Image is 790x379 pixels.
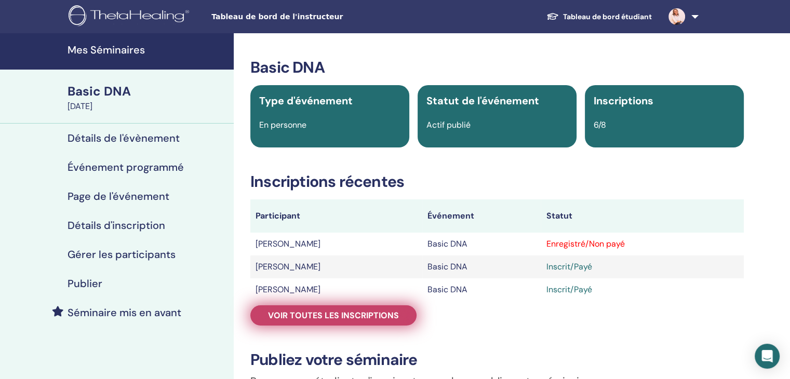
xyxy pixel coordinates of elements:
[68,100,227,113] div: [DATE]
[259,94,353,107] span: Type d'événement
[594,119,606,130] span: 6/8
[422,278,541,301] td: Basic DNA
[546,261,739,273] div: Inscrit/Payé
[541,199,744,233] th: Statut
[426,119,471,130] span: Actif publié
[426,94,539,107] span: Statut de l'événement
[68,161,184,173] h4: Événement programmé
[250,255,422,278] td: [PERSON_NAME]
[250,350,744,369] h3: Publiez votre séminaire
[61,83,234,113] a: Basic DNA[DATE]
[68,277,102,290] h4: Publier
[594,94,653,107] span: Inscriptions
[546,12,559,21] img: graduation-cap-white.svg
[250,305,417,326] a: Voir toutes les inscriptions
[668,8,685,25] img: default.jpg
[546,238,739,250] div: Enregistré/Non payé
[68,190,169,202] h4: Page de l'événement
[68,219,165,232] h4: Détails d'inscription
[422,199,541,233] th: Événement
[268,310,399,321] span: Voir toutes les inscriptions
[250,172,744,191] h3: Inscriptions récentes
[250,199,422,233] th: Participant
[422,233,541,255] td: Basic DNA
[538,7,660,26] a: Tableau de bord étudiant
[259,119,306,130] span: En personne
[755,344,780,369] div: Open Intercom Messenger
[250,58,744,77] h3: Basic DNA
[68,83,227,100] div: Basic DNA
[69,5,193,29] img: logo.png
[68,248,176,261] h4: Gérer les participants
[250,233,422,255] td: [PERSON_NAME]
[68,306,181,319] h4: Séminaire mis en avant
[211,11,367,22] span: Tableau de bord de l'instructeur
[68,132,180,144] h4: Détails de l'évènement
[422,255,541,278] td: Basic DNA
[68,44,227,56] h4: Mes Séminaires
[250,278,422,301] td: [PERSON_NAME]
[546,283,739,296] div: Inscrit/Payé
